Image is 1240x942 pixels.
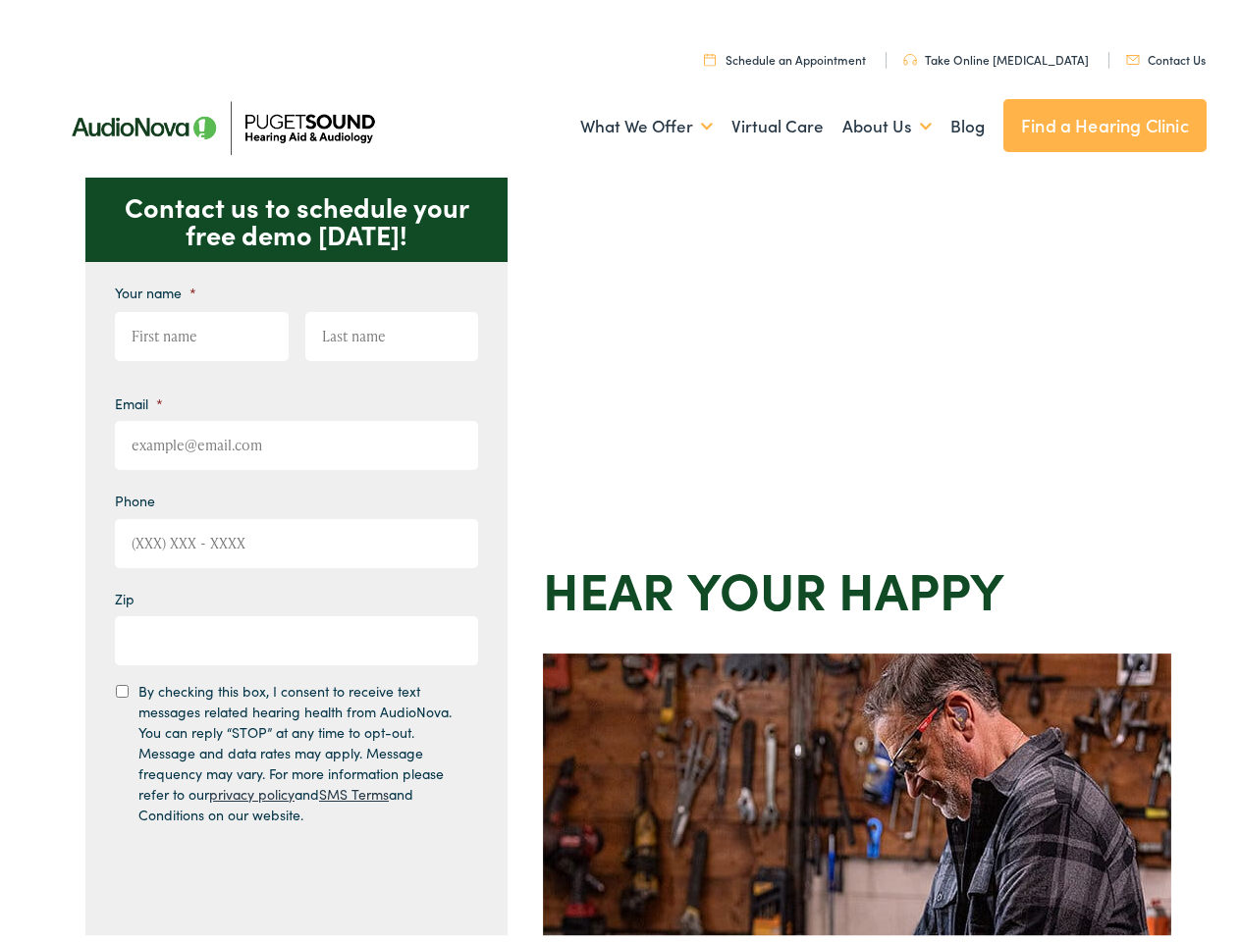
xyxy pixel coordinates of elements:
label: Zip [115,584,135,602]
label: By checking this box, I consent to receive text messages related hearing health from AudioNova. Y... [138,675,460,819]
a: privacy policy [209,778,295,798]
strong: Hear [543,547,674,618]
input: Last name [305,306,479,355]
input: First name [115,306,289,355]
label: Phone [115,486,155,503]
input: example@email.com [115,415,478,464]
a: Contact Us [1126,45,1206,62]
a: SMS Terms [319,778,389,798]
a: Take Online [MEDICAL_DATA] [903,45,1089,62]
a: Blog [950,84,985,157]
img: utility icon [903,48,917,60]
a: What We Offer [580,84,713,157]
a: Find a Hearing Clinic [1003,93,1207,146]
img: utility icon [704,47,716,60]
a: About Us [842,84,932,157]
a: Schedule an Appointment [704,45,866,62]
img: utility icon [1126,49,1140,59]
strong: your Happy [687,547,1004,618]
label: Your name [115,278,196,295]
p: Contact us to schedule your free demo [DATE]! [85,172,508,256]
a: Virtual Care [731,84,824,157]
input: (XXX) XXX - XXXX [115,513,478,562]
label: Email [115,389,163,406]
